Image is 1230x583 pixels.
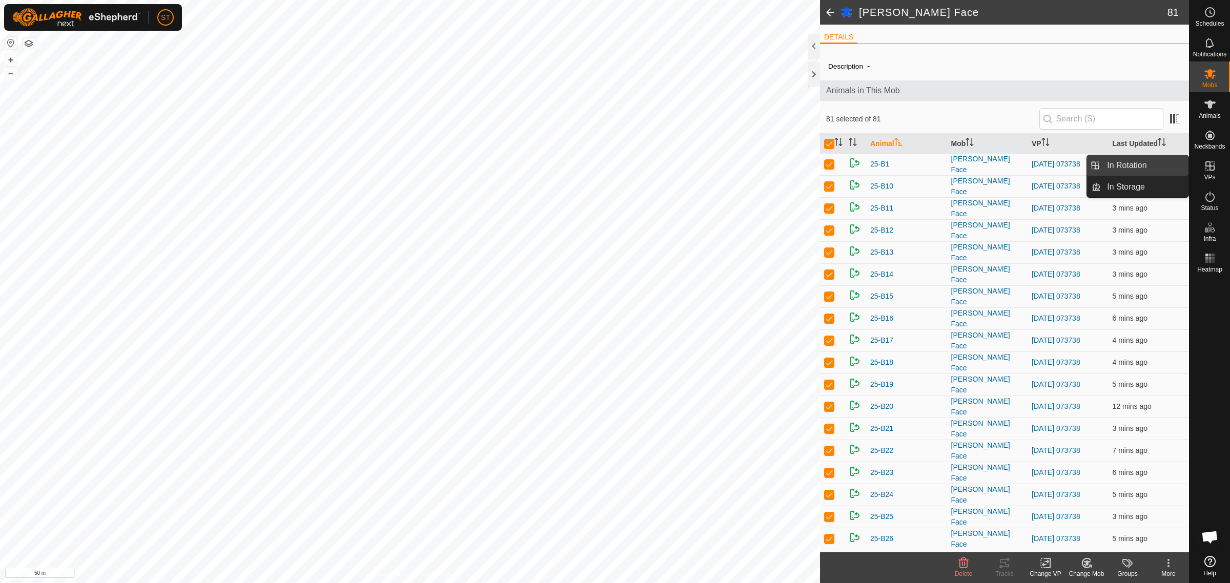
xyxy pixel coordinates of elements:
a: [DATE] 073738 [1032,292,1080,300]
a: [DATE] 073738 [1032,380,1080,388]
span: In Rotation [1107,159,1146,172]
span: 25-B23 [870,467,893,478]
li: DETAILS [820,32,857,44]
img: returning on [849,245,861,257]
a: In Storage [1101,177,1188,197]
div: [PERSON_NAME] Face [951,440,1024,462]
a: In Rotation [1101,155,1188,176]
div: [PERSON_NAME] Face [951,484,1024,506]
a: [DATE] 073738 [1032,446,1080,454]
img: returning on [849,443,861,455]
img: returning on [849,531,861,544]
span: In Storage [1107,181,1145,193]
img: returning on [849,509,861,522]
span: VPs [1204,174,1215,180]
a: [DATE] 073738 [1032,490,1080,498]
button: Reset Map [5,37,17,49]
a: [DATE] 073738 [1032,468,1080,476]
div: Change Mob [1066,569,1107,578]
a: [DATE] 073738 [1032,160,1080,168]
span: 14 Sept 2025, 6:14 pm [1113,248,1147,256]
a: [DATE] 073738 [1032,534,1080,543]
span: 25-B26 [870,533,893,544]
span: 25-B14 [870,269,893,280]
a: [DATE] 073738 [1032,358,1080,366]
li: In Rotation [1087,155,1188,176]
span: 25-B11 [870,203,893,214]
span: 25-B17 [870,335,893,346]
img: returning on [849,355,861,367]
img: returning on [849,201,861,213]
span: Heatmap [1197,266,1222,273]
span: - [863,57,874,74]
div: Groups [1107,569,1148,578]
div: [PERSON_NAME] Face [951,418,1024,440]
img: returning on [849,421,861,433]
img: returning on [849,179,861,191]
div: [PERSON_NAME] Face [951,506,1024,528]
span: 14 Sept 2025, 6:06 pm [1113,402,1152,410]
div: [PERSON_NAME] Face [951,154,1024,175]
div: [PERSON_NAME] Face [951,396,1024,418]
span: Neckbands [1194,143,1225,150]
button: – [5,67,17,79]
button: Map Layers [23,37,35,50]
span: 14 Sept 2025, 6:15 pm [1113,270,1147,278]
span: 25-B19 [870,379,893,390]
div: [PERSON_NAME] Face [951,462,1024,484]
span: 81 [1167,5,1179,20]
a: [DATE] 073738 [1032,182,1080,190]
span: ST [161,12,170,23]
img: returning on [849,157,861,169]
p-sorticon: Activate to sort [834,139,843,148]
p-sorticon: Activate to sort [966,139,974,148]
a: [DATE] 073738 [1032,336,1080,344]
div: [PERSON_NAME] Face [951,374,1024,395]
img: returning on [849,487,861,499]
a: Privacy Policy [370,570,408,579]
span: 25-B24 [870,489,893,500]
div: [PERSON_NAME] Face [951,352,1024,373]
img: returning on [849,311,861,323]
div: [PERSON_NAME] Face [951,330,1024,351]
img: returning on [849,465,861,477]
div: [PERSON_NAME] Face [951,308,1024,329]
span: 14 Sept 2025, 6:13 pm [1113,292,1147,300]
a: [DATE] 073738 [1032,248,1080,256]
span: Infra [1203,236,1216,242]
a: Contact Us [420,570,450,579]
span: 25-B10 [870,181,893,192]
img: returning on [849,399,861,411]
div: [PERSON_NAME] Face [951,286,1024,307]
img: returning on [849,333,861,345]
div: [PERSON_NAME] Face [951,264,1024,285]
span: 25-B1 [870,159,889,170]
a: [DATE] 073738 [1032,226,1080,234]
span: 14 Sept 2025, 6:12 pm [1113,534,1147,543]
img: Gallagher Logo [12,8,140,27]
span: 14 Sept 2025, 6:15 pm [1113,226,1147,234]
span: 14 Sept 2025, 6:12 pm [1113,490,1147,498]
a: [DATE] 073738 [1032,512,1080,520]
div: Tracks [984,569,1025,578]
span: Help [1203,570,1216,576]
span: 14 Sept 2025, 6:15 pm [1113,424,1147,432]
a: [DATE] 073738 [1032,424,1080,432]
a: [DATE] 073738 [1032,314,1080,322]
button: + [5,54,17,66]
p-sorticon: Activate to sort [894,139,903,148]
div: Open chat [1195,522,1225,552]
span: Delete [955,570,973,577]
h2: [PERSON_NAME] Face [859,6,1167,18]
p-sorticon: Activate to sort [849,139,857,148]
img: returning on [849,289,861,301]
th: Animal [866,134,947,154]
div: [PERSON_NAME] Face [951,176,1024,197]
li: In Storage [1087,177,1188,197]
span: 25-B18 [870,357,893,368]
span: 14 Sept 2025, 6:11 pm [1113,446,1147,454]
a: [DATE] 073738 [1032,402,1080,410]
img: returning on [849,223,861,235]
span: 14 Sept 2025, 6:14 pm [1113,358,1147,366]
input: Search (S) [1039,108,1163,130]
